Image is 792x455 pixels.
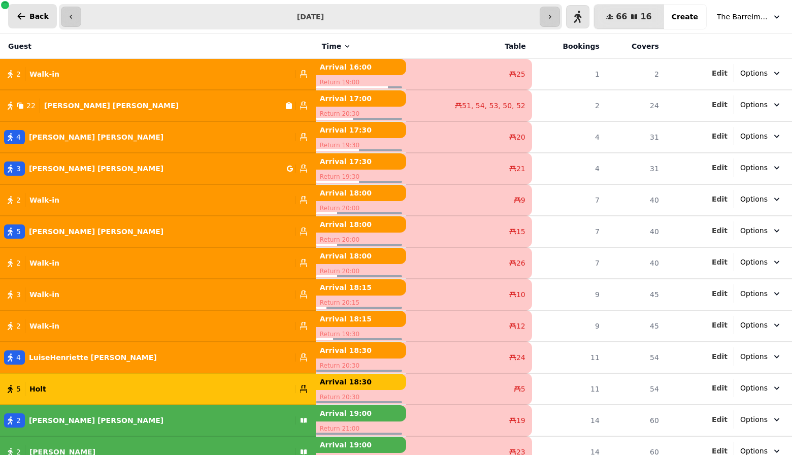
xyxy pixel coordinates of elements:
[740,68,768,78] span: Options
[532,34,606,59] th: Bookings
[740,320,768,330] span: Options
[16,321,21,331] span: 2
[521,384,525,394] span: 5
[712,383,728,393] button: Edit
[717,12,768,22] span: The Barrelman
[712,100,728,110] button: Edit
[594,5,664,29] button: 6616
[606,247,665,279] td: 40
[316,138,406,152] p: Return 19:30
[734,95,788,114] button: Options
[532,184,606,216] td: 7
[316,374,406,390] p: Arrival 18:30
[316,311,406,327] p: Arrival 18:15
[740,162,768,173] span: Options
[29,164,163,174] p: [PERSON_NAME] [PERSON_NAME]
[516,321,525,331] span: 12
[532,121,606,153] td: 4
[734,158,788,177] button: Options
[29,321,59,331] p: Walk-in
[734,316,788,334] button: Options
[16,69,21,79] span: 2
[712,288,728,299] button: Edit
[606,405,665,436] td: 60
[711,8,788,26] button: The Barrelman
[712,162,728,173] button: Edit
[406,34,532,59] th: Table
[532,279,606,310] td: 9
[316,248,406,264] p: Arrival 18:00
[532,247,606,279] td: 7
[29,352,157,363] p: LuiseHenriette [PERSON_NAME]
[316,390,406,404] p: Return 20:30
[29,13,49,20] span: Back
[316,327,406,341] p: Return 19:30
[712,164,728,171] span: Edit
[734,127,788,145] button: Options
[734,379,788,397] button: Options
[532,153,606,184] td: 4
[740,131,768,141] span: Options
[29,415,163,426] p: [PERSON_NAME] [PERSON_NAME]
[316,264,406,278] p: Return 20:00
[532,342,606,373] td: 11
[734,253,788,271] button: Options
[16,164,21,174] span: 3
[606,121,665,153] td: 31
[734,284,788,303] button: Options
[712,225,728,236] button: Edit
[712,227,728,234] span: Edit
[516,289,525,300] span: 10
[606,279,665,310] td: 45
[16,226,21,237] span: 5
[740,225,768,236] span: Options
[606,216,665,247] td: 40
[712,320,728,330] button: Edit
[316,279,406,296] p: Arrival 18:15
[316,437,406,453] p: Arrival 19:00
[712,447,728,454] span: Edit
[740,383,768,393] span: Options
[516,415,525,426] span: 19
[516,164,525,174] span: 21
[316,90,406,107] p: Arrival 17:00
[712,133,728,140] span: Edit
[712,290,728,297] span: Edit
[672,13,698,20] span: Create
[16,132,21,142] span: 4
[516,69,525,79] span: 25
[664,5,706,29] button: Create
[606,153,665,184] td: 31
[16,289,21,300] span: 3
[740,288,768,299] span: Options
[16,258,21,268] span: 2
[740,414,768,425] span: Options
[316,107,406,121] p: Return 20:30
[712,258,728,266] span: Edit
[712,131,728,141] button: Edit
[712,384,728,392] span: Edit
[734,190,788,208] button: Options
[516,352,525,363] span: 24
[712,351,728,362] button: Edit
[606,184,665,216] td: 40
[532,59,606,90] td: 1
[29,226,163,237] p: [PERSON_NAME] [PERSON_NAME]
[16,352,21,363] span: 4
[740,194,768,204] span: Options
[322,41,341,51] span: Time
[606,59,665,90] td: 2
[740,351,768,362] span: Options
[712,196,728,203] span: Edit
[606,342,665,373] td: 54
[316,170,406,184] p: Return 19:30
[516,226,525,237] span: 15
[16,384,21,394] span: 5
[532,405,606,436] td: 14
[532,310,606,342] td: 9
[316,201,406,215] p: Return 20:00
[322,41,351,51] button: Time
[606,34,665,59] th: Covers
[532,216,606,247] td: 7
[606,373,665,405] td: 54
